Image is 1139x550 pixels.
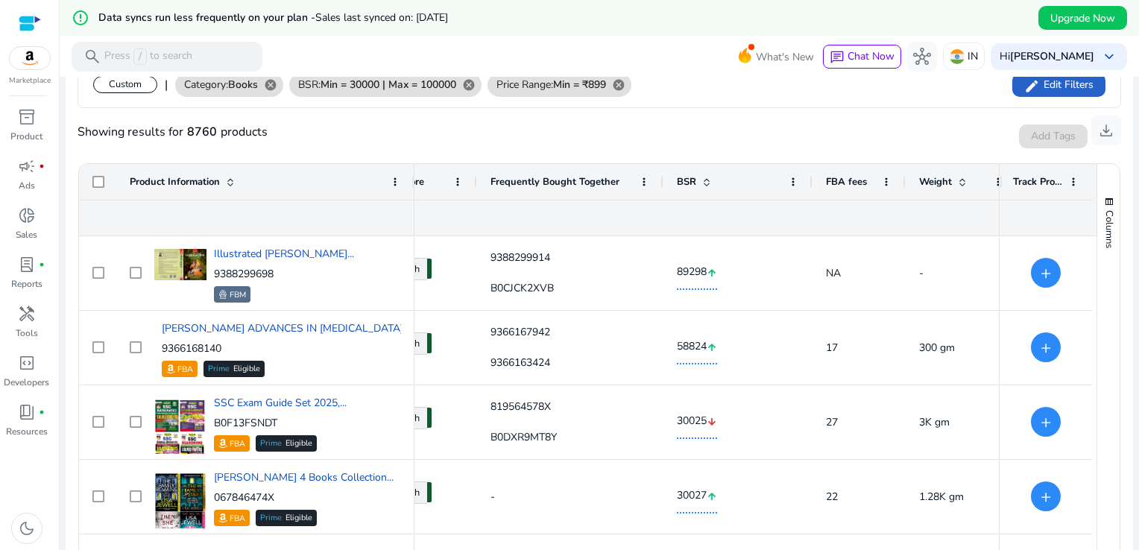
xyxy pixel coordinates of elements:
[214,247,354,261] a: Illustrated [PERSON_NAME]...
[490,347,650,378] div: 9366163424
[18,519,36,537] span: dark_mode
[98,12,448,25] h5: Data syncs run less frequently on your plan -
[9,75,51,86] p: Marketplace
[203,361,265,377] div: Eligible
[1031,407,1061,437] button: +
[298,77,456,92] span: BSR:
[18,157,36,175] span: campaign
[1102,210,1116,248] span: Columns
[93,76,157,93] div: Custom
[256,510,317,526] div: Eligible
[230,511,245,526] p: FBA
[490,273,650,303] div: B0CJCK2XVB
[162,341,410,356] p: 9366168140
[677,414,707,429] span: 30025
[707,258,717,288] mat-icon: arrow_upward
[18,256,36,274] span: lab_profile
[18,354,36,372] span: code_blocks
[553,78,606,92] b: Min = ₹899
[184,77,258,92] span: Category:
[1031,332,1061,362] button: +
[919,266,924,280] span: -
[83,48,101,66] span: search
[10,47,50,69] img: amazon.svg
[39,262,45,268] span: fiber_manual_record
[258,78,283,92] mat-icon: cancel
[826,415,838,429] span: 27
[427,333,432,353] span: 72.00
[1050,10,1115,26] span: Upgrade Now
[341,407,427,429] a: Moderate - High
[1013,175,1063,189] span: Track Product
[1038,6,1127,30] button: Upgrade Now
[677,175,696,189] span: BSR
[1031,258,1061,288] button: +
[490,422,650,452] div: B0DXR9MT8Y
[490,175,619,189] span: Frequently Bought Together
[39,163,45,169] span: fiber_manual_record
[162,321,410,335] a: [PERSON_NAME] ADVANCES IN [MEDICAL_DATA]...
[230,437,245,452] p: FBA
[321,78,456,92] b: Min = 30000 | Max = 100000
[133,48,147,65] span: /
[16,326,38,340] p: Tools
[823,45,901,69] button: chatChat Now
[260,440,282,448] span: Prime
[490,481,650,512] div: -
[1100,48,1118,66] span: keyboard_arrow_down
[177,362,193,377] p: FBA
[11,277,42,291] p: Reports
[456,78,482,92] mat-icon: cancel
[18,403,36,421] span: book_4
[826,490,838,504] span: 22
[72,9,89,27] mat-icon: error_outline
[214,416,347,431] p: B0F13FSNDT
[130,175,220,189] span: Product Information
[1024,75,1040,98] mat-icon: edit
[496,77,606,92] span: Price Range:
[341,258,427,280] a: Moderate - High
[707,407,717,437] mat-icon: arrow_downward
[39,409,45,415] span: fiber_manual_record
[4,376,49,389] p: Developers
[427,408,432,428] span: 73.40
[848,49,895,63] span: Chat Now
[260,514,282,522] span: Prime
[677,339,707,354] span: 58824
[490,317,650,347] div: 9366167942
[256,435,317,452] div: Eligible
[6,425,48,438] p: Resources
[1040,78,1094,92] span: Edit Filters
[165,76,168,94] div: |
[756,44,814,70] span: What's New
[214,490,394,505] p: 067846474X
[214,470,394,484] a: [PERSON_NAME] 4 Books Collection...
[1012,73,1105,97] button: Edit Filters
[677,265,707,279] span: 89298
[830,50,845,65] span: chat
[907,42,937,72] button: hub
[826,341,838,355] span: 17
[826,266,841,280] span: NA
[341,332,427,355] a: Moderate - High
[606,78,631,92] mat-icon: cancel
[341,481,427,504] a: Moderate - High
[18,108,36,126] span: inventory_2
[490,391,650,422] div: 819564578X
[490,242,650,273] div: 9388299914
[315,10,448,25] span: Sales last synced on: [DATE]
[1031,481,1061,511] button: +
[16,228,37,241] p: Sales
[1097,121,1115,139] span: download
[1010,49,1094,63] b: [PERSON_NAME]
[18,305,36,323] span: handyman
[707,481,717,512] mat-icon: arrow_upward
[214,396,347,410] a: SSC Exam Guide Set 2025,...
[950,49,965,64] img: in.svg
[104,48,192,65] p: Press to search
[707,332,717,363] mat-icon: arrow_upward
